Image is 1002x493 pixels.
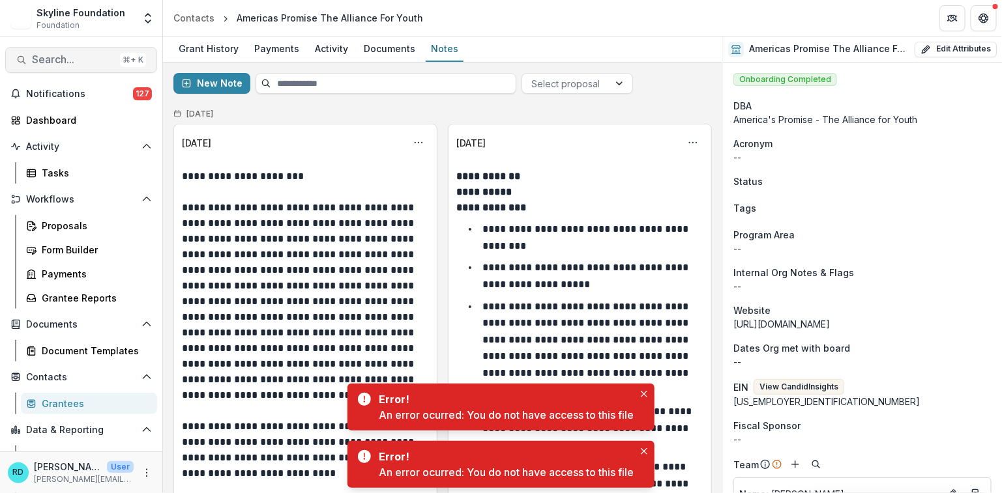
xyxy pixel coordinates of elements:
[733,279,992,293] p: --
[173,39,244,58] div: Grant History
[26,194,136,205] span: Workflows
[34,473,134,485] p: [PERSON_NAME][EMAIL_ADDRESS][DOMAIN_NAME]
[426,39,464,58] div: Notes
[168,8,220,27] a: Contacts
[26,141,136,152] span: Activity
[42,449,147,463] div: Dashboard
[733,137,773,150] span: Acronym
[26,425,136,436] span: Data & Reporting
[733,73,837,86] span: Onboarding Completed
[21,445,157,467] a: Dashboard
[186,109,213,119] h2: [DATE]
[21,162,157,184] a: Tasks
[173,73,250,94] button: New Note
[168,8,428,27] nav: breadcrumb
[5,136,157,157] button: Open Activity
[26,372,136,383] span: Contacts
[310,39,353,58] div: Activity
[182,136,211,150] div: [DATE]
[5,367,157,387] button: Open Contacts
[733,432,992,446] div: --
[939,5,965,31] button: Partners
[426,36,464,62] a: Notes
[10,8,31,29] img: Skyline Foundation
[456,136,486,150] div: [DATE]
[37,20,80,31] span: Foundation
[683,132,703,153] button: Options
[21,239,157,261] a: Form Builder
[733,318,830,330] a: [URL][DOMAIN_NAME]
[42,397,147,410] div: Grantees
[636,444,652,459] button: Close
[139,465,155,481] button: More
[733,458,759,472] p: Team
[21,215,157,236] a: Proposals
[733,355,992,369] p: --
[788,457,803,472] button: Add
[5,419,157,440] button: Open Data & Reporting
[733,341,850,355] span: Dates Org met with board
[733,380,748,394] p: EIN
[120,53,146,67] div: ⌘ + K
[5,83,157,104] button: Notifications127
[733,150,992,164] p: --
[733,228,795,242] span: Program Area
[749,44,909,55] h2: Americas Promise The Alliance For Youth
[915,42,997,57] button: Edit Attributes
[21,340,157,361] a: Document Templates
[379,391,628,407] div: Error!
[42,166,147,180] div: Tasks
[636,386,652,402] button: Close
[42,243,147,257] div: Form Builder
[21,287,157,309] a: Grantee Reports
[408,132,429,153] button: Options
[379,449,628,464] div: Error!
[26,89,133,100] span: Notifications
[379,407,634,423] div: An error ocurred: You do not have access to this file
[42,267,147,281] div: Payments
[733,266,854,279] span: Internal Org Notes & Flags
[139,5,157,31] button: Open entity switcher
[733,242,992,255] p: --
[5,47,157,73] button: Search...
[733,303,771,317] span: Website
[379,464,634,480] div: An error ocurred: You do not have access to this file
[42,344,147,358] div: Document Templates
[5,314,157,335] button: Open Documents
[5,189,157,210] button: Open Workflows
[733,175,763,188] span: Status
[21,263,157,285] a: Payments
[971,5,997,31] button: Get Help
[42,219,147,232] div: Proposals
[13,468,24,477] div: Raquel Donoso
[733,419,801,432] span: Fiscal Sponsor
[754,379,844,395] button: View CandidInsights
[26,113,147,127] div: Dashboard
[32,53,115,66] span: Search...
[173,11,214,25] div: Contacts
[173,36,244,62] a: Grant History
[733,395,992,408] div: [US_EMPLOYER_IDENTIFICATION_NUMBER]
[133,87,152,100] span: 127
[733,113,992,126] div: America's Promise - The Alliance for Youth
[5,109,157,131] a: Dashboard
[34,460,102,473] p: [PERSON_NAME]
[249,36,304,62] a: Payments
[733,201,756,215] span: Tags
[359,36,420,62] a: Documents
[107,461,134,473] p: User
[733,99,752,113] span: DBA
[237,11,423,25] div: Americas Promise The Alliance For Youth
[249,39,304,58] div: Payments
[42,291,147,305] div: Grantee Reports
[310,36,353,62] a: Activity
[26,319,136,330] span: Documents
[37,6,125,20] div: Skyline Foundation
[21,393,157,414] a: Grantees
[359,39,420,58] div: Documents
[808,457,824,472] button: Search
